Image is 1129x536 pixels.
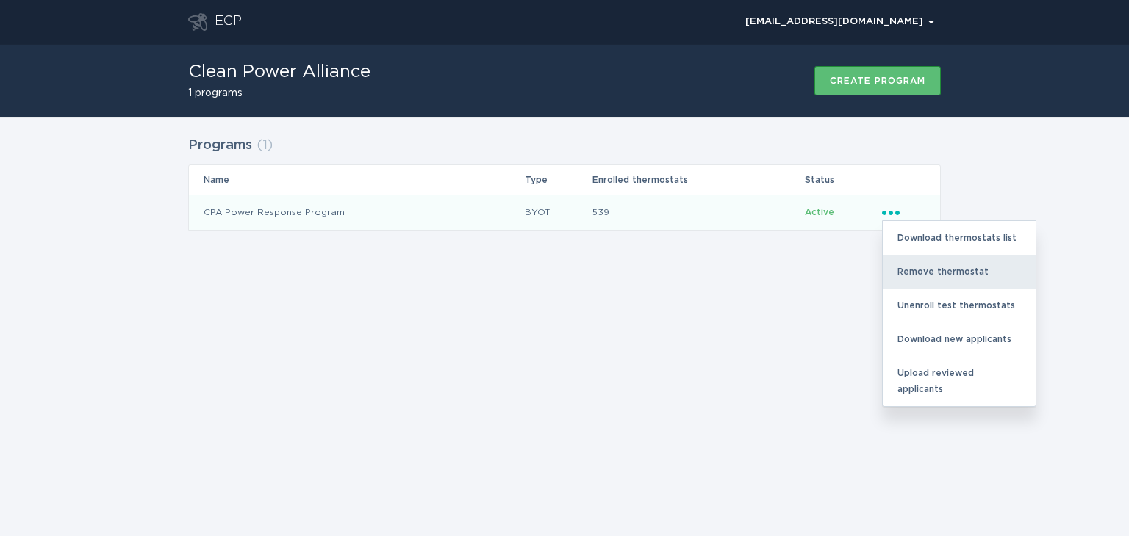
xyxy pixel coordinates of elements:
[739,11,941,33] div: Popover menu
[592,195,804,230] td: 539
[257,139,273,152] span: ( 1 )
[805,208,834,217] span: Active
[883,356,1036,406] div: Upload reviewed applicants
[189,195,524,230] td: CPA Power Response Program
[189,195,940,230] tr: fd2e451e0dc94a948c9a569b0b3ccf5d
[830,76,925,85] div: Create program
[189,165,524,195] th: Name
[215,13,242,31] div: ECP
[739,11,941,33] button: Open user account details
[524,195,592,230] td: BYOT
[883,255,1036,289] div: Remove thermostat
[188,88,370,98] h2: 1 programs
[188,132,252,159] h2: Programs
[883,322,1036,356] div: Download new applicants
[745,18,934,26] div: [EMAIL_ADDRESS][DOMAIN_NAME]
[188,13,207,31] button: Go to dashboard
[883,289,1036,322] div: Unenroll test thermostats
[524,165,592,195] th: Type
[883,221,1036,255] div: Download thermostats list
[592,165,804,195] th: Enrolled thermostats
[814,66,941,95] button: Create program
[189,165,940,195] tr: Table Headers
[188,63,370,81] h1: Clean Power Alliance
[804,165,881,195] th: Status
